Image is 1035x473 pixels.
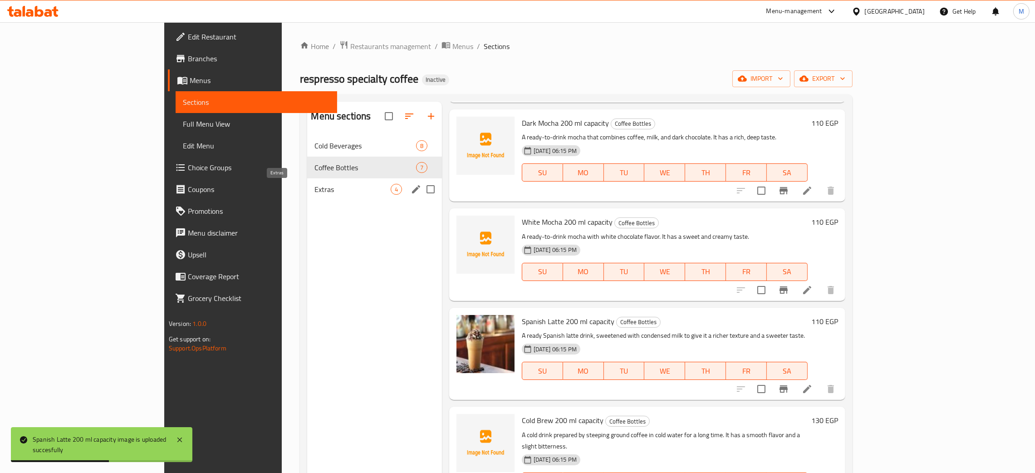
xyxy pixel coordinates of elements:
[567,166,600,179] span: MO
[188,53,330,64] span: Branches
[307,178,441,200] div: Extras4edit
[865,6,925,16] div: [GEOGRAPHIC_DATA]
[801,73,845,84] span: export
[441,40,473,52] a: Menus
[169,333,211,345] span: Get support on:
[350,41,431,52] span: Restaurants management
[802,384,813,394] a: Edit menu item
[176,135,337,157] a: Edit Menu
[188,184,330,195] span: Coupons
[190,75,330,86] span: Menus
[168,157,337,178] a: Choice Groups
[398,105,420,127] span: Sort sections
[452,41,473,52] span: Menus
[648,265,682,278] span: WE
[685,163,726,182] button: TH
[752,281,771,300] span: Select to update
[644,362,685,380] button: WE
[530,246,580,254] span: [DATE] 06:15 PM
[417,163,427,172] span: 7
[611,118,655,129] span: Coffee Bottles
[730,166,763,179] span: FR
[522,116,609,130] span: Dark Mocha 200 ml capacity
[730,265,763,278] span: FR
[526,166,559,179] span: SU
[522,315,614,328] span: Spanish Latte 200 ml capacity
[563,263,604,281] button: MO
[608,265,641,278] span: TU
[409,182,423,196] button: edit
[522,231,808,242] p: A ready-to-drink mocha with white chocolate flavor. It has a sweet and creamy taste.
[168,48,337,69] a: Branches
[188,162,330,173] span: Choice Groups
[168,178,337,200] a: Coupons
[604,362,645,380] button: TU
[422,76,449,84] span: Inactive
[183,140,330,151] span: Edit Menu
[726,362,767,380] button: FR
[604,263,645,281] button: TU
[530,345,580,354] span: [DATE] 06:15 PM
[522,215,613,229] span: White Mocha 200 ml capacity
[802,185,813,196] a: Edit menu item
[567,365,600,378] span: MO
[811,414,838,427] h6: 130 EGP
[169,318,191,330] span: Version:
[730,365,763,378] span: FR
[311,109,371,123] h2: Menu sections
[168,200,337,222] a: Promotions
[820,279,842,301] button: delete
[811,216,838,228] h6: 110 EGP
[169,342,226,354] a: Support.OpsPlatform
[689,365,722,378] span: TH
[188,271,330,282] span: Coverage Report
[188,293,330,304] span: Grocery Checklist
[420,105,442,127] button: Add section
[689,166,722,179] span: TH
[435,41,438,52] li: /
[391,185,402,194] span: 4
[176,91,337,113] a: Sections
[820,378,842,400] button: delete
[300,69,418,89] span: respresso specialty coffee
[379,107,398,126] span: Select all sections
[767,362,808,380] button: SA
[456,216,515,274] img: White Mocha 200 ml capacity
[307,157,441,178] div: Coffee Bottles7
[526,265,559,278] span: SU
[456,414,515,472] img: Cold Brew 200 ml capacity
[192,318,206,330] span: 1.0.0
[307,131,441,204] nav: Menu sections
[811,117,838,129] h6: 110 EGP
[522,330,808,341] p: A ready Spanish latte drink, sweetened with condensed milk to give it a richer texture and a swee...
[614,217,659,228] div: Coffee Bottles
[648,166,682,179] span: WE
[484,41,510,52] span: Sections
[726,163,767,182] button: FR
[168,266,337,287] a: Coverage Report
[300,40,853,52] nav: breadcrumb
[530,147,580,155] span: [DATE] 06:15 PM
[732,70,790,87] button: import
[644,163,685,182] button: WE
[522,362,563,380] button: SU
[183,97,330,108] span: Sections
[307,135,441,157] div: Cold Beverages8
[567,265,600,278] span: MO
[606,416,649,427] span: Coffee Bottles
[456,117,515,175] img: Dark Mocha 200 ml capacity
[605,416,650,427] div: Coffee Bottles
[168,222,337,244] a: Menu disclaimer
[176,113,337,135] a: Full Menu View
[33,434,167,455] div: Spanish Latte 200 ml capacity image is uploaded succesfully
[752,181,771,200] span: Select to update
[314,140,416,151] span: Cold Beverages
[811,315,838,328] h6: 110 EGP
[168,69,337,91] a: Menus
[188,206,330,217] span: Promotions
[770,166,804,179] span: SA
[685,263,726,281] button: TH
[740,73,783,84] span: import
[339,40,431,52] a: Restaurants management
